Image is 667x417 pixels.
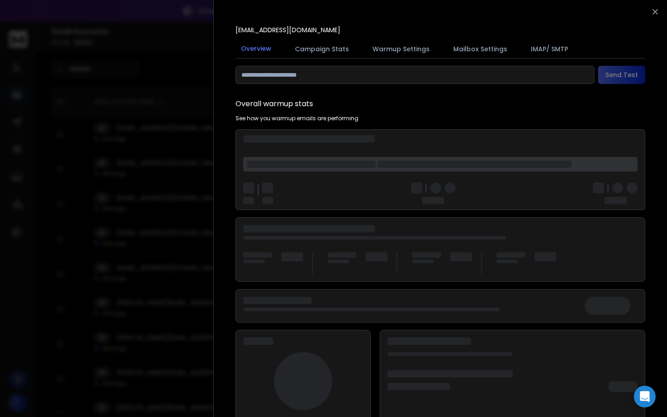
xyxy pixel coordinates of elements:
[235,115,358,122] p: See how you warmup emails are performing
[289,39,354,59] button: Campaign Stats
[235,98,313,109] h1: Overall warmup stats
[634,386,656,407] div: Open Intercom Messenger
[525,39,574,59] button: IMAP/ SMTP
[367,39,435,59] button: Warmup Settings
[448,39,513,59] button: Mailbox Settings
[235,25,340,34] p: [EMAIL_ADDRESS][DOMAIN_NAME]
[235,39,277,59] button: Overview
